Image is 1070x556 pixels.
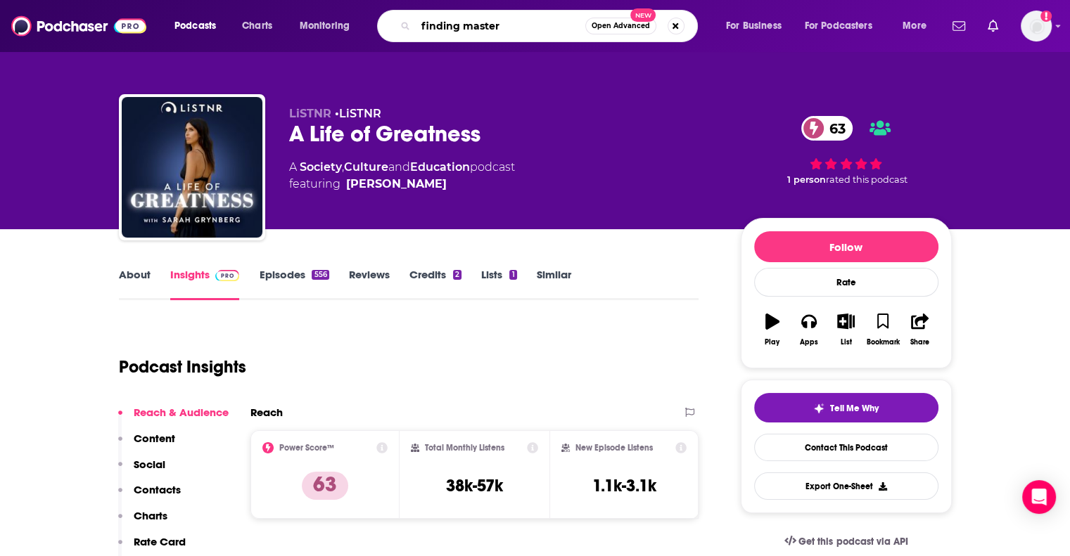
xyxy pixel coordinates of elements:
div: Apps [800,338,818,347]
span: For Business [726,16,782,36]
a: Charts [233,15,281,37]
img: Podchaser Pro [215,270,240,281]
button: Open AdvancedNew [585,18,656,34]
button: Show profile menu [1021,11,1052,41]
span: Get this podcast via API [798,536,907,548]
a: Education [410,160,470,174]
span: For Podcasters [805,16,872,36]
span: Monitoring [300,16,350,36]
button: Contacts [118,483,181,509]
a: Sarah Grynberg [346,176,447,193]
span: 1 person [787,174,826,185]
span: LiSTNR [289,107,331,120]
img: tell me why sparkle [813,403,824,414]
button: Bookmark [865,304,901,355]
button: open menu [290,15,368,37]
p: Social [134,458,165,471]
div: Search podcasts, credits, & more... [390,10,711,42]
div: 1 [509,270,516,280]
button: tell me why sparkleTell Me Why [754,393,938,422]
p: Reach & Audience [134,406,229,419]
a: Credits2 [409,268,461,300]
h3: 1.1k-3.1k [592,475,656,496]
div: List [841,338,852,347]
div: Share [910,338,929,347]
div: 63 1 personrated this podcast [741,107,952,194]
span: • [335,107,381,120]
img: A Life of Greatness [122,97,262,238]
a: Culture [344,160,388,174]
button: Follow [754,231,938,262]
div: 2 [453,270,461,280]
button: open menu [716,15,799,37]
a: Show notifications dropdown [947,14,971,38]
div: A podcast [289,159,515,193]
a: Society [300,160,342,174]
span: New [630,8,656,22]
span: rated this podcast [826,174,907,185]
div: Bookmark [866,338,899,347]
span: Logged in as ei1745 [1021,11,1052,41]
a: LiSTNR [339,107,381,120]
div: Play [765,338,779,347]
a: Reviews [349,268,390,300]
button: Reach & Audience [118,406,229,432]
span: Podcasts [174,16,216,36]
span: More [903,16,926,36]
a: Contact This Podcast [754,434,938,461]
h2: Total Monthly Listens [425,443,504,453]
a: Similar [537,268,571,300]
p: Content [134,432,175,445]
img: User Profile [1021,11,1052,41]
a: About [119,268,151,300]
button: Apps [791,304,827,355]
span: Tell Me Why [830,403,879,414]
p: Contacts [134,483,181,496]
a: Episodes556 [259,268,329,300]
button: List [827,304,864,355]
span: , [342,160,344,174]
button: Share [901,304,938,355]
button: Export One-Sheet [754,472,938,500]
a: 63 [801,116,853,141]
span: featuring [289,176,515,193]
a: InsightsPodchaser Pro [170,268,240,300]
button: Charts [118,509,167,535]
h2: Power Score™ [279,443,334,453]
button: open menu [165,15,234,37]
button: Play [754,304,791,355]
p: Charts [134,509,167,522]
div: 556 [312,270,329,280]
span: 63 [815,116,853,141]
h3: 38k-57k [446,475,503,496]
input: Search podcasts, credits, & more... [416,15,585,37]
h2: Reach [250,406,283,419]
p: 63 [302,472,348,500]
span: Open Advanced [592,22,650,30]
p: Rate Card [134,535,186,548]
button: open menu [893,15,944,37]
div: Rate [754,268,938,297]
span: and [388,160,410,174]
h2: New Episode Listens [575,443,653,453]
h1: Podcast Insights [119,356,246,377]
button: Social [118,458,165,484]
div: Open Intercom Messenger [1022,480,1056,514]
span: Charts [242,16,272,36]
a: Lists1 [481,268,516,300]
svg: Add a profile image [1040,11,1052,22]
button: open menu [796,15,893,37]
button: Content [118,432,175,458]
a: Show notifications dropdown [982,14,1004,38]
img: Podchaser - Follow, Share and Rate Podcasts [11,13,146,39]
